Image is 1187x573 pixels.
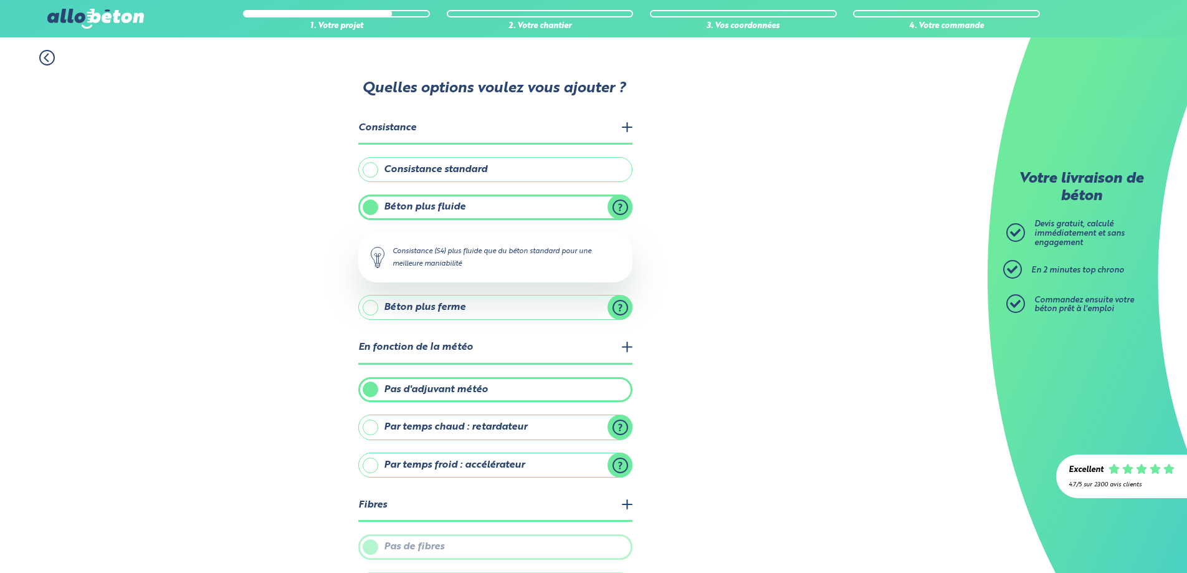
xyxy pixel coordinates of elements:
[358,332,632,364] legend: En fonction de la météo
[358,113,632,145] legend: Consistance
[1069,481,1175,488] div: 4.7/5 sur 2300 avis clients
[853,22,1040,31] div: 4. Votre commande
[357,80,631,98] p: Quelles options voulez vous ajouter ?
[1034,296,1134,314] span: Commandez ensuite votre béton prêt à l'emploi
[243,22,430,31] div: 1. Votre projet
[358,377,632,402] label: Pas d'adjuvant météo
[358,490,632,522] legend: Fibres
[358,415,632,440] label: Par temps chaud : retardateur
[358,453,632,478] label: Par temps froid : accélérateur
[1031,266,1124,274] span: En 2 minutes top chrono
[650,22,837,31] div: 3. Vos coordonnées
[358,534,632,559] label: Pas de fibres
[1076,524,1173,559] iframe: Help widget launcher
[1069,466,1104,475] div: Excellent
[358,157,632,182] label: Consistance standard
[1009,171,1153,205] p: Votre livraison de béton
[47,9,143,29] img: allobéton
[447,22,634,31] div: 2. Votre chantier
[358,233,632,282] div: Consistance (S4) plus fluide que du béton standard pour une meilleure maniabilité
[1034,220,1125,246] span: Devis gratuit, calculé immédiatement et sans engagement
[358,295,632,320] label: Béton plus ferme
[358,195,632,219] label: Béton plus fluide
